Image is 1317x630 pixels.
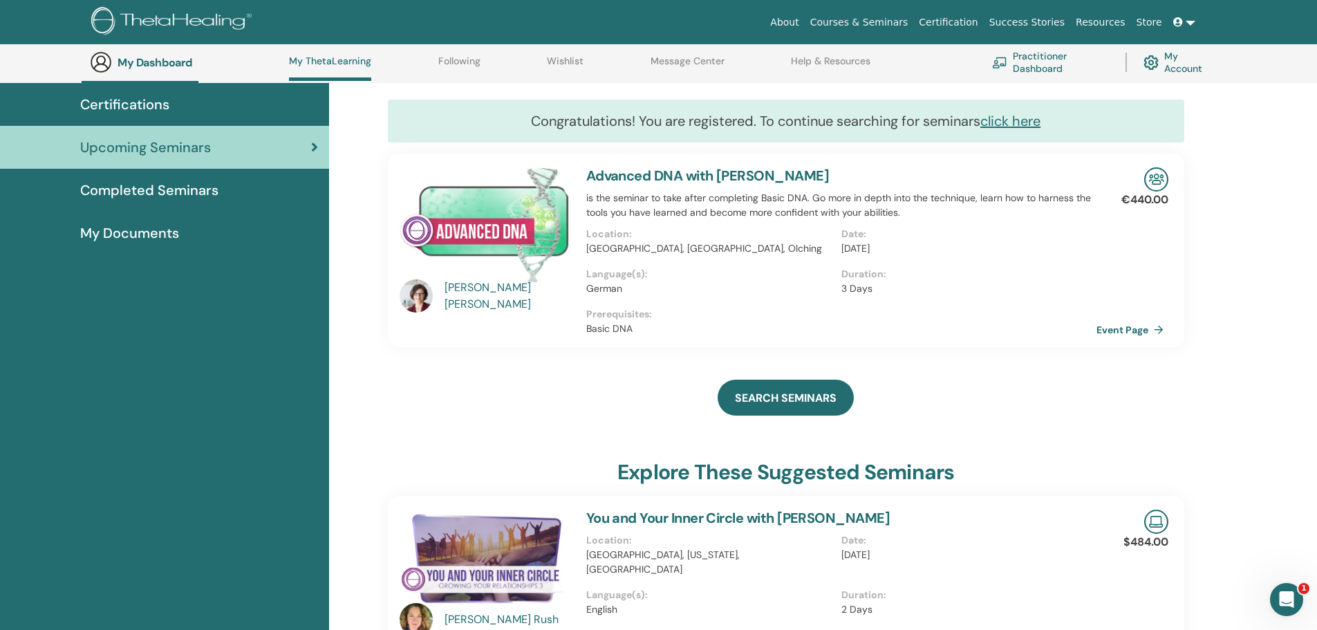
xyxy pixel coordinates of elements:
img: In-Person Seminar [1144,167,1168,192]
p: Duration : [841,267,1088,281]
a: Following [438,55,480,77]
a: Courses & Seminars [805,10,914,35]
p: [GEOGRAPHIC_DATA], [GEOGRAPHIC_DATA], Olching [586,241,833,256]
img: cog.svg [1143,52,1159,73]
img: chalkboard-teacher.svg [992,57,1007,68]
a: Wishlist [547,55,583,77]
h3: explore these suggested seminars [617,460,954,485]
p: Duration : [841,588,1088,602]
img: generic-user-icon.jpg [90,51,112,73]
p: Language(s) : [586,588,833,602]
div: Congratulations! You are registered. To continue searching for seminars [388,100,1184,142]
a: Store [1131,10,1168,35]
span: SEARCH SEMINARS [735,391,837,405]
p: Date : [841,227,1088,241]
img: You and Your Inner Circle [400,510,570,607]
h3: My Dashboard [118,56,256,69]
a: You and Your Inner Circle with [PERSON_NAME] [586,509,890,527]
span: My Documents [80,223,179,243]
img: Live Online Seminar [1144,510,1168,534]
a: My ThetaLearning [289,55,371,81]
p: [GEOGRAPHIC_DATA], [US_STATE], [GEOGRAPHIC_DATA] [586,548,833,577]
p: 3 Days [841,281,1088,296]
p: $484.00 [1123,534,1168,550]
iframe: Intercom live chat [1270,583,1303,616]
a: Help & Resources [791,55,870,77]
img: logo.png [91,7,256,38]
img: Advanced DNA [400,167,570,284]
span: Completed Seminars [80,180,218,201]
a: Success Stories [984,10,1070,35]
p: Date : [841,533,1088,548]
img: default.jpg [400,279,433,313]
a: Advanced DNA with [PERSON_NAME] [586,167,829,185]
a: Practitioner Dashboard [992,47,1109,77]
a: click here [980,112,1040,130]
p: [DATE] [841,548,1088,562]
a: Message Center [651,55,725,77]
a: My Account [1143,47,1213,77]
a: About [765,10,804,35]
a: Certification [913,10,983,35]
p: Prerequisites : [586,307,1096,322]
a: [PERSON_NAME] Rush [445,611,572,628]
span: 1 [1298,583,1309,594]
p: 2 Days [841,602,1088,617]
p: Location : [586,227,833,241]
p: English [586,602,833,617]
p: Location : [586,533,833,548]
a: [PERSON_NAME] [PERSON_NAME] [445,279,572,313]
p: €440.00 [1121,192,1168,208]
a: SEARCH SEMINARS [718,380,854,416]
span: Certifications [80,94,169,115]
p: is the seminar to take after completing Basic DNA. Go more in depth into the technique, learn how... [586,191,1096,220]
a: Resources [1070,10,1131,35]
a: Event Page [1096,319,1169,340]
p: [DATE] [841,241,1088,256]
p: Language(s) : [586,267,833,281]
p: German [586,281,833,296]
p: Basic DNA [586,322,1096,336]
span: Upcoming Seminars [80,137,211,158]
